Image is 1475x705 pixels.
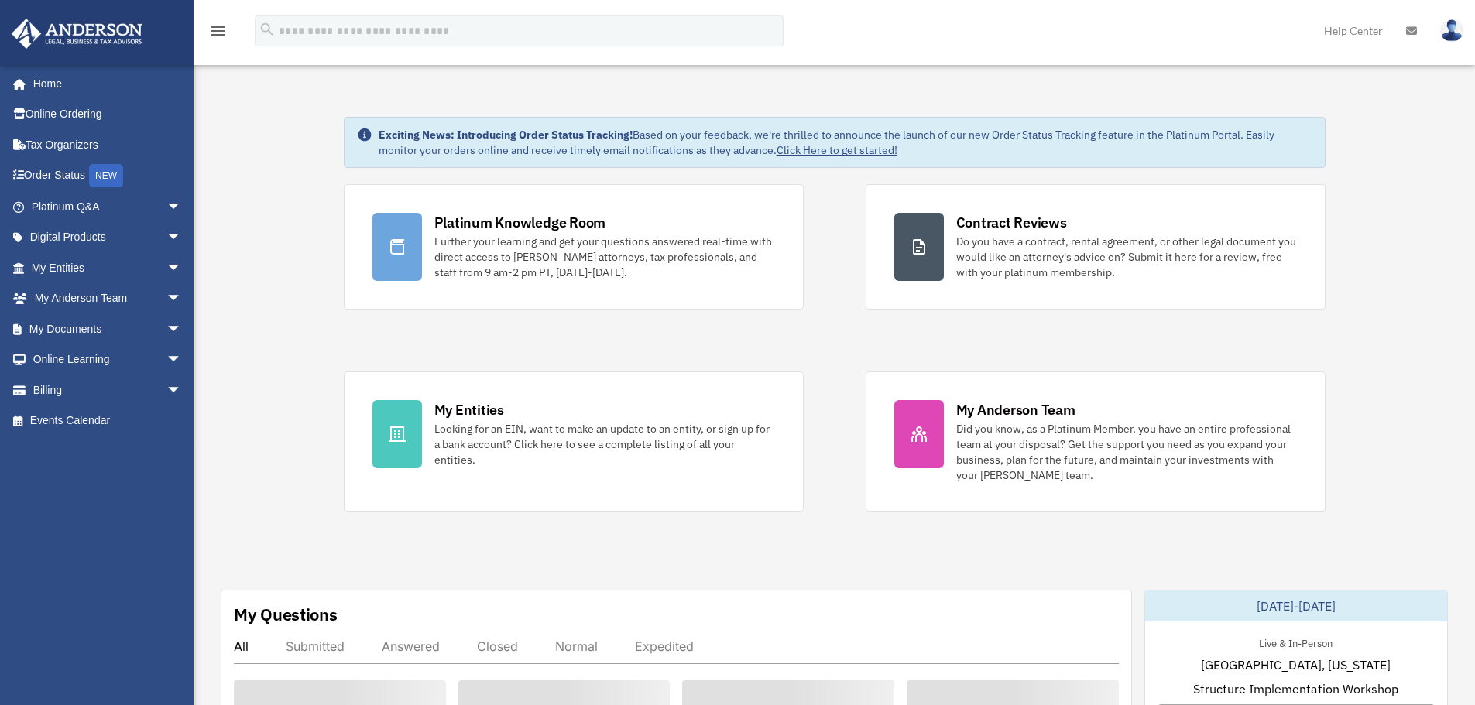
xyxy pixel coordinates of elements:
img: Anderson Advisors Platinum Portal [7,19,147,49]
a: Contract Reviews Do you have a contract, rental agreement, or other legal document you would like... [866,184,1326,310]
span: arrow_drop_down [166,283,197,315]
div: Live & In-Person [1247,634,1345,650]
a: Order StatusNEW [11,160,205,192]
a: Click Here to get started! [777,143,897,157]
i: menu [209,22,228,40]
a: Online Ordering [11,99,205,130]
div: Did you know, as a Platinum Member, you have an entire professional team at your disposal? Get th... [956,421,1297,483]
img: User Pic [1440,19,1463,42]
strong: Exciting News: Introducing Order Status Tracking! [379,128,633,142]
span: arrow_drop_down [166,375,197,406]
div: NEW [89,164,123,187]
a: Platinum Q&Aarrow_drop_down [11,191,205,222]
div: My Entities [434,400,504,419]
a: Tax Organizers [11,129,205,160]
div: Based on your feedback, we're thrilled to announce the launch of our new Order Status Tracking fe... [379,127,1312,158]
div: [DATE]-[DATE] [1145,590,1447,621]
a: menu [209,27,228,40]
a: My Anderson Teamarrow_drop_down [11,283,205,314]
div: Platinum Knowledge Room [434,213,606,232]
a: My Documentsarrow_drop_down [11,313,205,344]
span: arrow_drop_down [166,191,197,223]
div: Closed [477,638,518,654]
div: All [234,638,249,654]
div: Further your learning and get your questions answered real-time with direct access to [PERSON_NAM... [434,234,775,280]
span: arrow_drop_down [166,313,197,345]
span: arrow_drop_down [166,222,197,254]
div: Submitted [286,638,345,654]
span: arrow_drop_down [166,252,197,284]
a: My Anderson Team Did you know, as a Platinum Member, you have an entire professional team at your... [866,371,1326,512]
div: Looking for an EIN, want to make an update to an entity, or sign up for a bank account? Click her... [434,421,775,467]
a: My Entities Looking for an EIN, want to make an update to an entity, or sign up for a bank accoun... [344,371,804,512]
i: search [259,21,276,38]
a: Home [11,68,197,99]
a: My Entitiesarrow_drop_down [11,252,205,283]
span: [GEOGRAPHIC_DATA], [US_STATE] [1201,655,1391,674]
div: Answered [382,638,440,654]
a: Billingarrow_drop_down [11,375,205,406]
div: Do you have a contract, rental agreement, or other legal document you would like an attorney's ad... [956,234,1297,280]
a: Events Calendar [11,406,205,436]
a: Online Learningarrow_drop_down [11,344,205,375]
span: Structure Implementation Workshop [1193,679,1398,698]
div: My Anderson Team [956,400,1075,419]
div: Contract Reviews [956,213,1067,232]
div: Expedited [635,638,694,654]
div: My Questions [234,603,338,626]
span: arrow_drop_down [166,344,197,376]
div: Normal [555,638,598,654]
a: Digital Productsarrow_drop_down [11,222,205,253]
a: Platinum Knowledge Room Further your learning and get your questions answered real-time with dire... [344,184,804,310]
